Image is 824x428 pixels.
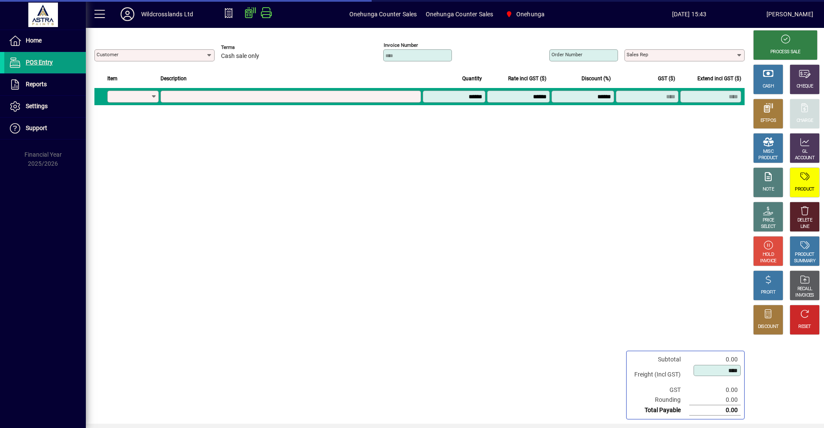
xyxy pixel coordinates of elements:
[795,155,815,161] div: ACCOUNT
[795,252,814,258] div: PRODUCT
[763,186,774,193] div: NOTE
[26,59,53,66] span: POS Entry
[630,385,689,395] td: GST
[97,52,118,58] mat-label: Customer
[658,74,675,83] span: GST ($)
[384,42,418,48] mat-label: Invoice number
[221,45,273,50] span: Terms
[4,118,86,139] a: Support
[349,7,417,21] span: Onehunga Counter Sales
[758,155,778,161] div: PRODUCT
[761,289,776,296] div: PROFIT
[26,37,42,44] span: Home
[798,324,811,330] div: RESET
[630,405,689,416] td: Total Payable
[508,74,546,83] span: Rate incl GST ($)
[630,364,689,385] td: Freight (Incl GST)
[761,224,776,230] div: SELECT
[766,7,813,21] div: [PERSON_NAME]
[26,124,47,131] span: Support
[612,7,766,21] span: [DATE] 15:43
[763,252,774,258] div: HOLD
[630,355,689,364] td: Subtotal
[794,258,815,264] div: SUMMARY
[763,149,773,155] div: MISC
[689,395,741,405] td: 0.00
[502,6,548,22] span: Onehunga
[770,49,800,55] div: PROCESS SALE
[697,74,741,83] span: Extend incl GST ($)
[4,30,86,52] a: Home
[516,7,545,21] span: Onehunga
[462,74,482,83] span: Quantity
[800,224,809,230] div: LINE
[763,83,774,90] div: CASH
[797,83,813,90] div: CHEQUE
[26,81,47,88] span: Reports
[107,74,118,83] span: Item
[630,395,689,405] td: Rounding
[141,7,193,21] div: Wildcrosslands Ltd
[797,118,813,124] div: CHARGE
[689,385,741,395] td: 0.00
[802,149,808,155] div: GL
[4,96,86,117] a: Settings
[221,53,259,60] span: Cash sale only
[763,217,774,224] div: PRICE
[582,74,611,83] span: Discount (%)
[758,324,779,330] div: DISCOUNT
[760,258,776,264] div: INVOICE
[161,74,187,83] span: Description
[795,186,814,193] div: PRODUCT
[689,355,741,364] td: 0.00
[426,7,494,21] span: Onehunga Counter Sales
[4,74,86,95] a: Reports
[26,103,48,109] span: Settings
[627,52,648,58] mat-label: Sales rep
[760,118,776,124] div: EFTPOS
[797,286,812,292] div: RECALL
[689,405,741,416] td: 0.00
[114,6,141,22] button: Profile
[797,217,812,224] div: DELETE
[795,292,814,299] div: INVOICES
[551,52,582,58] mat-label: Order number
